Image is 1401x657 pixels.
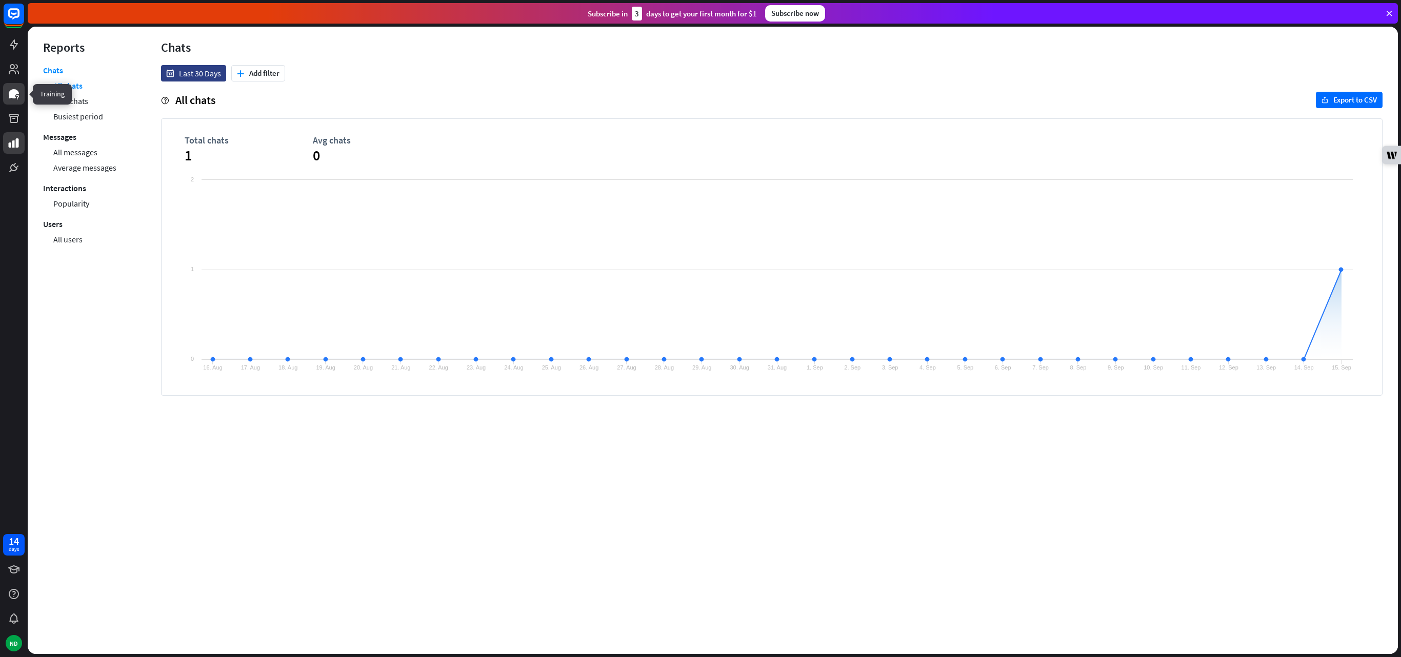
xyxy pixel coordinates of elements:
div: ND [6,635,22,651]
text: 18. Aug [278,364,297,371]
text: 9. Sep [1108,364,1124,371]
text: 25. Aug [542,364,561,371]
div: 3 [632,7,642,20]
i: date [166,70,174,77]
text: 30. Aug [730,364,749,371]
span: Total chats [185,134,313,146]
text: 4. Sep [919,364,936,371]
text: 23. Aug [467,364,486,371]
div: Reports [43,39,130,55]
text: 3. Sep [882,364,898,371]
text: 7. Sep [1032,364,1049,371]
a: All users [53,232,83,247]
a: Paid chats [53,93,88,109]
text: 0 [191,356,194,362]
text: 31. Aug [768,364,787,371]
div: Subscribe in days to get your first month for $1 [588,7,757,20]
span: Last 30 Days [179,68,221,78]
text: 10. Sep [1144,364,1163,371]
text: 21. Aug [391,364,410,371]
text: 1 [191,266,194,272]
i: help [161,97,169,105]
text: 13. Sep [1256,364,1276,371]
text: 11. Sep [1182,364,1201,371]
text: 16. Aug [203,364,222,371]
i: export [1322,97,1328,104]
text: 12. Sep [1219,364,1238,371]
text: 24. Aug [504,364,523,371]
button: plusAdd filter [231,65,285,81]
text: 29. Aug [692,364,711,371]
text: 14. Sep [1294,364,1314,371]
div: 14 [9,537,19,546]
text: 26. Aug [579,364,598,371]
text: 6. Sep [995,364,1011,371]
text: 2 [191,176,194,182]
a: Busiest period [53,109,103,124]
text: 27. Aug [617,364,636,371]
span: 1 [185,146,313,165]
text: 19. Aug [316,364,335,371]
text: 2. Sep [844,364,860,371]
text: 1. Sep [807,364,823,371]
a: Interactions [43,180,86,196]
i: plus [237,70,244,77]
text: 28. Aug [655,364,674,371]
div: days [9,546,19,553]
span: All chats [175,93,215,107]
a: 14 days [3,534,25,556]
div: Subscribe now [765,5,825,22]
a: Average messages [53,160,116,175]
text: 20. Aug [354,364,373,371]
a: Users [43,216,63,232]
text: 22. Aug [429,364,448,371]
a: Popularity [53,196,89,211]
text: 17. Aug [241,364,260,371]
button: Open LiveChat chat widget [8,4,39,35]
a: All messages [53,145,97,160]
text: 5. Sep [957,364,973,371]
a: All chats [53,78,83,93]
span: 0 [313,146,441,165]
button: exportExport to CSV [1316,92,1383,108]
text: 8. Sep [1070,364,1087,371]
div: Chats [161,39,1383,55]
a: Chats [43,65,63,78]
span: Avg chats [313,134,441,146]
a: Messages [43,129,76,145]
text: 15. Sep [1332,364,1351,371]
